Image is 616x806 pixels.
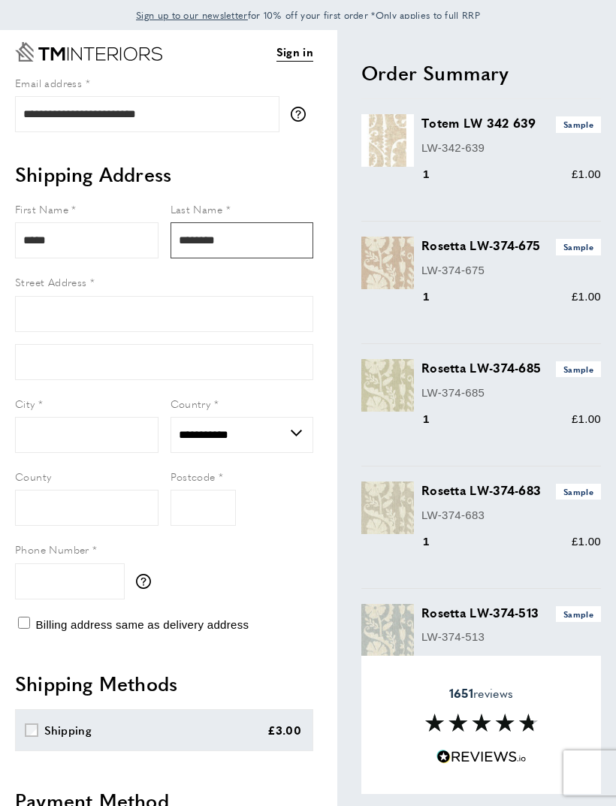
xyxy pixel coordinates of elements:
h2: Shipping Methods [15,670,313,697]
a: Go to Home page [15,42,162,62]
p: LW-374-513 [421,628,601,646]
div: £3.00 [267,721,302,739]
span: County [15,469,51,484]
strong: 1651 [449,684,473,702]
div: 1 [421,655,451,673]
h3: Rosetta LW-374-513 [421,604,601,622]
img: Rosetta LW-374-675 [361,237,414,289]
span: £1.00 [572,168,601,180]
span: for 10% off your first order *Only applies to full RRP [136,8,480,22]
span: Sign up to our newsletter [136,8,248,22]
span: Sample [556,361,601,377]
img: Rosetta LW-374-685 [361,359,414,412]
h3: Rosetta LW-374-683 [421,481,601,500]
img: Rosetta LW-374-683 [361,481,414,534]
a: Sign in [276,43,313,62]
span: First Name [15,201,68,216]
span: Phone Number [15,542,89,557]
span: Sample [556,116,601,132]
span: Sample [556,484,601,500]
p: LW-374-685 [421,384,601,402]
h3: Rosetta LW-374-685 [421,359,601,377]
span: Billing address same as delivery address [35,618,249,631]
span: £1.00 [572,290,601,303]
div: 1 [421,288,451,306]
div: 1 [421,165,451,183]
span: £1.00 [572,412,601,425]
div: 1 [421,533,451,551]
h3: Rosetta LW-374-675 [421,237,601,255]
img: Rosetta LW-374-513 [361,604,414,657]
span: City [15,396,35,411]
a: Sign up to our newsletter [136,8,248,23]
span: Sample [556,606,601,622]
h2: Order Summary [361,59,601,86]
h2: Shipping Address [15,161,313,188]
span: reviews [449,686,513,701]
p: LW-374-683 [421,506,601,524]
div: Shipping [44,721,92,739]
span: Sample [556,239,601,255]
span: Email address [15,75,82,90]
img: Reviews.io 5 stars [436,750,527,764]
span: £1.00 [572,535,601,548]
button: More information [291,107,313,122]
span: Country [171,396,211,411]
input: Billing address same as delivery address [18,617,30,629]
img: Reviews section [425,714,538,732]
h3: Totem LW 342 639 [421,114,601,132]
button: More information [136,574,159,589]
p: LW-342-639 [421,139,601,157]
span: Street Address [15,274,87,289]
span: Last Name [171,201,223,216]
div: 1 [421,410,451,428]
p: LW-374-675 [421,261,601,279]
span: Postcode [171,469,216,484]
img: Totem LW 342 639 [361,114,414,167]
